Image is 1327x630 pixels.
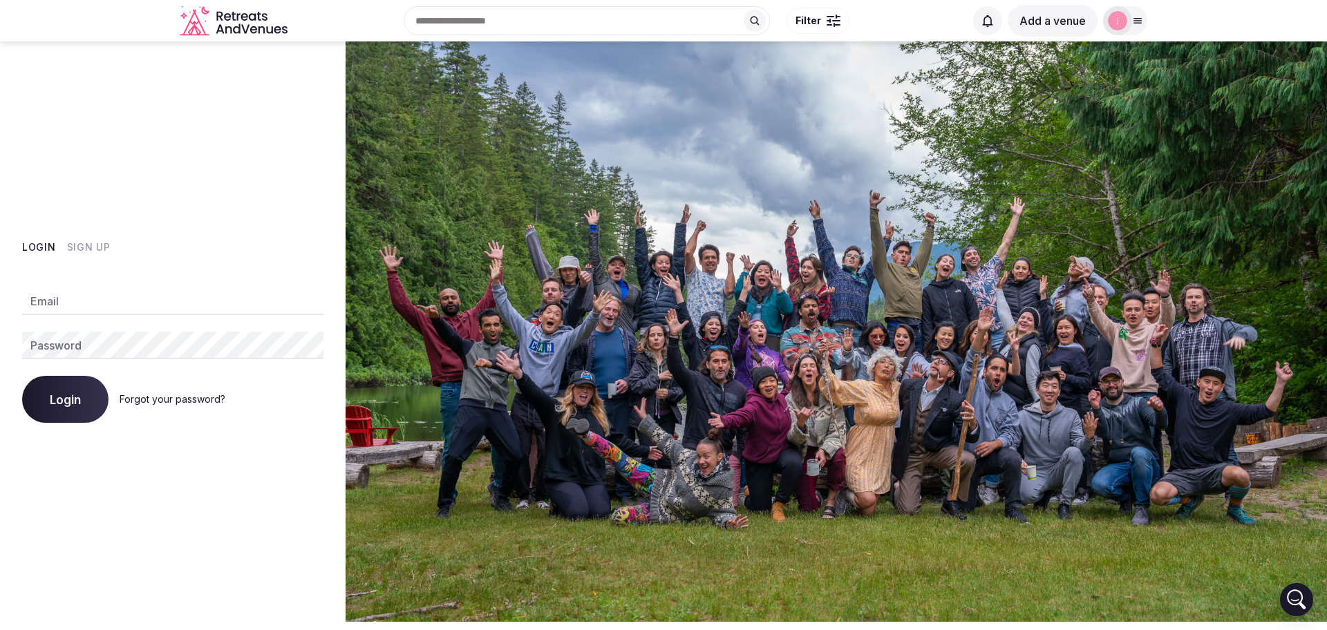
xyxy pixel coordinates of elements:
span: Login [50,392,81,406]
a: Visit the homepage [180,6,290,37]
span: Filter [796,14,821,28]
img: jen-7867 [1108,11,1127,30]
button: Sign Up [67,240,111,254]
a: Add a venue [1008,14,1098,28]
button: Login [22,240,56,254]
button: Filter [787,8,849,34]
svg: Retreats and Venues company logo [180,6,290,37]
div: Open Intercom Messenger [1280,583,1313,616]
button: Add a venue [1008,5,1098,37]
a: Forgot your password? [120,393,225,405]
img: My Account Background [346,41,1327,622]
button: Login [22,376,109,423]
